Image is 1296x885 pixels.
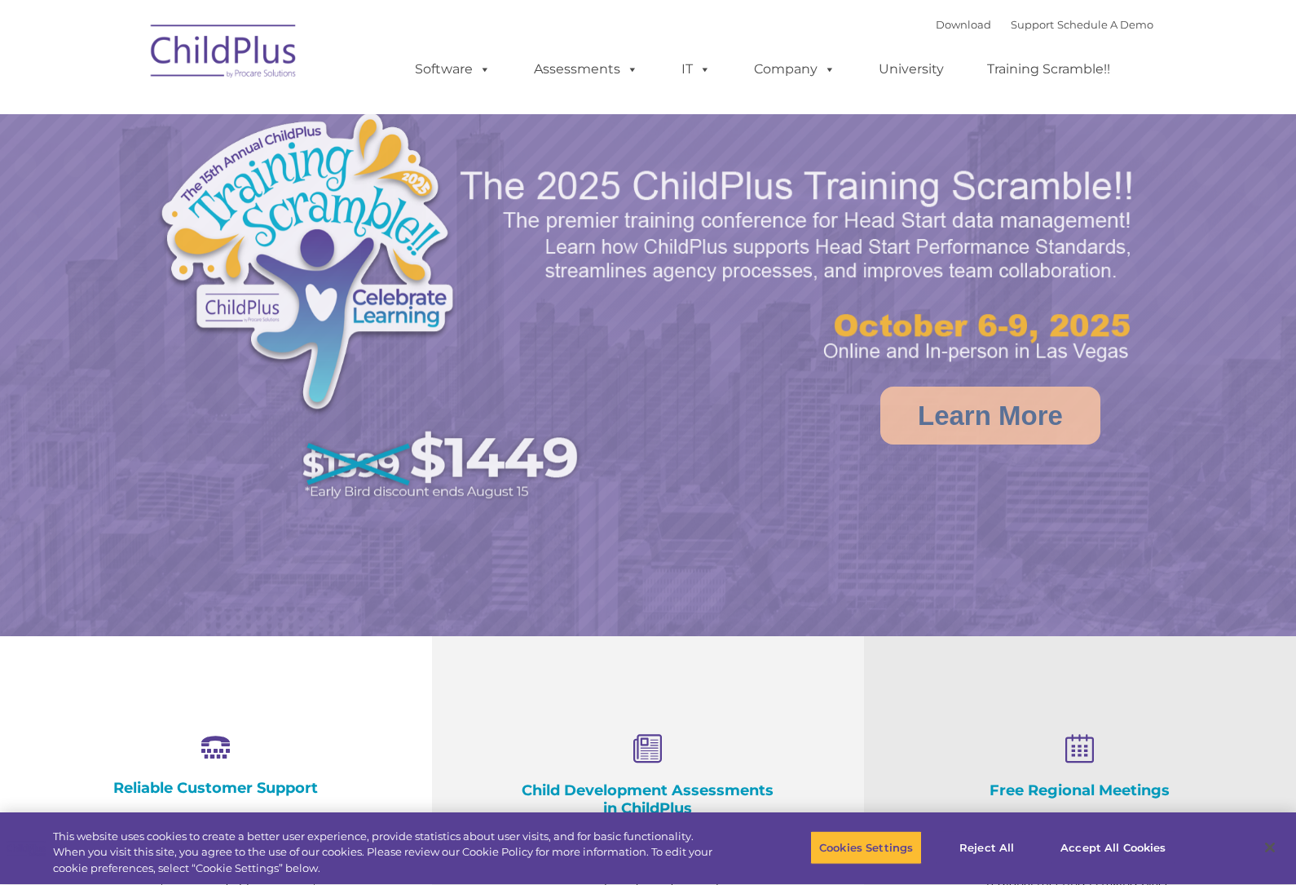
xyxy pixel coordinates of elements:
[1252,830,1288,865] button: Close
[399,53,507,86] a: Software
[1051,830,1175,865] button: Accept All Cookies
[1057,18,1153,31] a: Schedule A Demo
[971,53,1126,86] a: Training Scramble!!
[143,13,306,95] img: ChildPlus by Procare Solutions
[810,830,922,865] button: Cookies Settings
[518,53,655,86] a: Assessments
[936,18,1153,31] font: |
[514,781,782,817] h4: Child Development Assessments in ChildPlus
[738,53,852,86] a: Company
[665,53,727,86] a: IT
[936,830,1038,865] button: Reject All
[936,18,991,31] a: Download
[946,781,1214,799] h4: Free Regional Meetings
[862,53,960,86] a: University
[53,829,713,877] div: This website uses cookies to create a better user experience, provide statistics about user visit...
[82,779,350,797] h4: Reliable Customer Support
[880,387,1100,445] a: Learn More
[1011,18,1054,31] a: Support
